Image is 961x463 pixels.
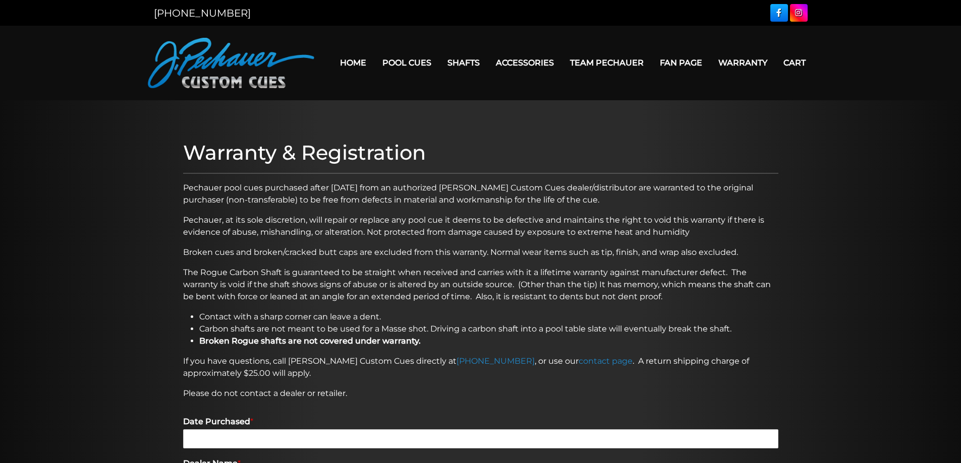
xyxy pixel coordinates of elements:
[439,50,488,76] a: Shafts
[183,214,778,238] p: Pechauer, at its sole discretion, will repair or replace any pool cue it deems to be defective an...
[199,311,778,323] li: Contact with a sharp corner can leave a dent.
[183,246,778,258] p: Broken cues and broken/cracked butt caps are excluded from this warranty. Normal wear items such ...
[183,141,778,165] h1: Warranty & Registration
[374,50,439,76] a: Pool Cues
[332,50,374,76] a: Home
[183,355,778,379] p: If you have questions, call [PERSON_NAME] Custom Cues directly at , or use our . A return shippin...
[154,7,251,19] a: [PHONE_NUMBER]
[457,356,535,366] a: [PHONE_NUMBER]
[710,50,775,76] a: Warranty
[183,182,778,206] p: Pechauer pool cues purchased after [DATE] from an authorized [PERSON_NAME] Custom Cues dealer/dis...
[183,387,778,400] p: Please do not contact a dealer or retailer.
[775,50,814,76] a: Cart
[183,267,778,303] p: The Rogue Carbon Shaft is guaranteed to be straight when received and carries with it a lifetime ...
[183,417,778,427] label: Date Purchased
[579,356,633,366] a: contact page
[488,50,562,76] a: Accessories
[199,336,421,346] strong: Broken Rogue shafts are not covered under warranty.
[148,38,314,88] img: Pechauer Custom Cues
[652,50,710,76] a: Fan Page
[199,323,778,335] li: Carbon shafts are not meant to be used for a Masse shot. Driving a carbon shaft into a pool table...
[562,50,652,76] a: Team Pechauer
